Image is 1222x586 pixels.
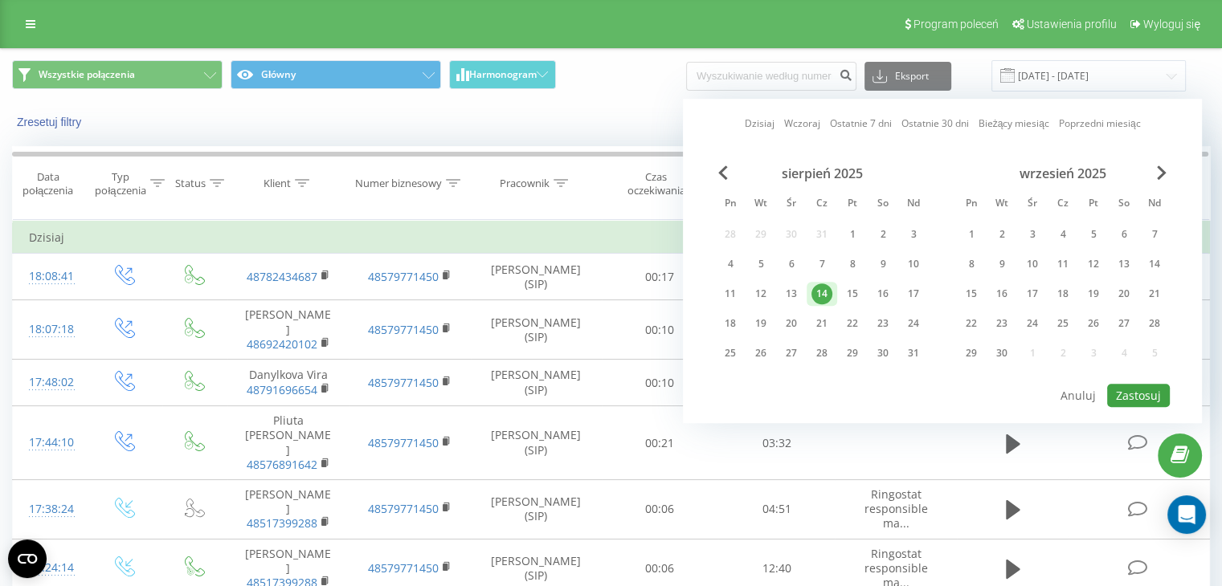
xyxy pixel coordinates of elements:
[602,479,718,539] td: 00:06
[873,313,893,334] div: 23
[750,343,771,364] div: 26
[1114,254,1134,275] div: 13
[1022,313,1043,334] div: 24
[1078,222,1109,246] div: pt 5 wrz 2025
[264,177,291,190] div: Klient
[837,341,868,365] div: pt 29 sie 2025
[8,539,47,578] button: Open CMP widget
[871,193,895,217] abbr: sobota
[718,165,728,180] span: Previous Month
[720,313,741,334] div: 18
[247,336,317,352] a: 48692420102
[1139,252,1170,276] div: ndz 14 wrz 2025
[718,193,742,217] abbr: poniedziałek
[1017,222,1048,246] div: śr 3 wrz 2025
[842,343,863,364] div: 29
[1083,313,1104,334] div: 26
[715,341,746,365] div: pon 25 sie 2025
[873,224,893,245] div: 2
[718,406,835,480] td: 03:32
[842,254,863,275] div: 8
[469,69,537,80] span: Harmonogram
[720,254,741,275] div: 4
[471,254,602,300] td: [PERSON_NAME] (SIP)
[898,252,929,276] div: ndz 10 sie 2025
[602,360,718,406] td: 00:10
[602,254,718,300] td: 00:17
[471,360,602,406] td: [PERSON_NAME] (SIP)
[247,382,317,397] a: 48791696654
[781,283,802,304] div: 13
[873,343,893,364] div: 30
[746,252,776,276] div: wt 5 sie 2025
[1048,222,1078,246] div: czw 4 wrz 2025
[779,193,803,217] abbr: środa
[868,252,898,276] div: sob 9 sie 2025
[720,283,741,304] div: 11
[715,165,929,181] div: sierpień 2025
[1052,254,1073,275] div: 11
[781,254,802,275] div: 6
[776,311,807,336] div: śr 20 sie 2025
[811,254,832,275] div: 7
[29,552,72,584] div: 17:24:14
[1051,193,1075,217] abbr: czwartek
[1017,282,1048,306] div: śr 17 wrz 2025
[1157,165,1167,180] span: Next Month
[987,311,1017,336] div: wt 23 wrz 2025
[1109,282,1139,306] div: sob 20 wrz 2025
[1052,313,1073,334] div: 25
[744,116,774,132] a: Dzisiaj
[13,170,83,197] div: Data połączenia
[961,343,982,364] div: 29
[715,311,746,336] div: pon 18 sie 2025
[368,322,439,337] a: 48579771450
[1144,283,1165,304] div: 21
[1139,222,1170,246] div: ndz 7 wrz 2025
[29,427,72,458] div: 17:44:10
[39,68,135,81] span: Wszystkie połączenia
[1048,252,1078,276] div: czw 11 wrz 2025
[368,269,439,284] a: 48579771450
[12,115,89,129] button: Zresetuj filtry
[746,311,776,336] div: wt 19 sie 2025
[903,343,924,364] div: 31
[987,222,1017,246] div: wt 2 wrz 2025
[1083,224,1104,245] div: 5
[903,283,924,304] div: 17
[368,435,439,450] a: 48579771450
[829,116,891,132] a: Ostatnie 7 dni
[903,254,924,275] div: 10
[781,343,802,364] div: 27
[1052,384,1105,407] button: Anuluj
[247,269,317,284] a: 48782434687
[807,311,837,336] div: czw 21 sie 2025
[368,501,439,516] a: 48579771450
[991,283,1012,304] div: 16
[873,254,893,275] div: 9
[837,222,868,246] div: pt 1 sie 2025
[718,479,835,539] td: 04:51
[750,254,771,275] div: 5
[956,341,987,365] div: pon 29 wrz 2025
[987,252,1017,276] div: wt 9 wrz 2025
[602,300,718,360] td: 00:10
[227,360,349,406] td: Danylkova Vira
[686,62,856,91] input: Wyszukiwanie według numeru
[1052,224,1073,245] div: 4
[1112,193,1136,217] abbr: sobota
[781,313,802,334] div: 20
[783,116,819,132] a: Wczoraj
[720,343,741,364] div: 25
[1083,254,1104,275] div: 12
[807,252,837,276] div: czw 7 sie 2025
[842,283,863,304] div: 15
[1114,313,1134,334] div: 27
[990,193,1014,217] abbr: wtorek
[1114,283,1134,304] div: 20
[749,193,773,217] abbr: wtorek
[1139,282,1170,306] div: ndz 21 wrz 2025
[811,313,832,334] div: 21
[868,222,898,246] div: sob 2 sie 2025
[247,515,317,531] a: 48517399288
